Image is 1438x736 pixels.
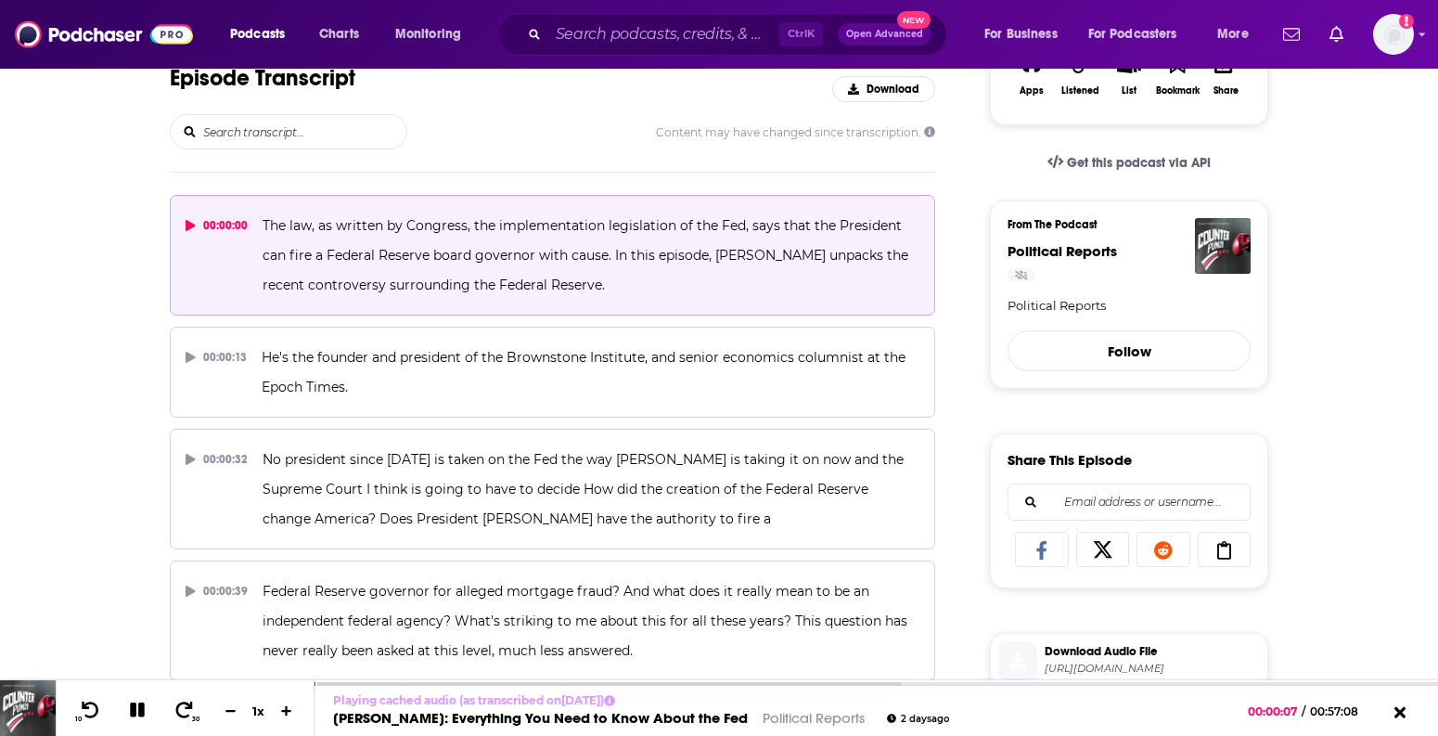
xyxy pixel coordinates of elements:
[971,19,1081,49] button: open menu
[887,714,949,724] div: 2 days ago
[897,11,931,29] span: New
[1195,218,1251,274] img: Political Reports
[243,704,275,718] div: 1 x
[1056,40,1104,108] button: Listened
[263,451,907,527] span: No president since [DATE] is taken on the Fed the way [PERSON_NAME] is taking it on now and the S...
[1105,40,1153,108] div: Show More ButtonList
[15,17,193,52] img: Podchaser - Follow, Share and Rate Podcasts
[1023,484,1235,520] input: Email address or username...
[832,76,935,102] button: Download
[263,583,911,659] span: Federal Reserve governor for alleged mortgage fraud? And what does it really mean to be an indepe...
[867,83,919,96] span: Download
[1217,21,1249,47] span: More
[548,19,779,49] input: Search podcasts, credits, & more...
[1045,662,1260,676] span: https://episodes.captivate.fm/episode/099bb001-b20f-41ac-aaf7-34046defec89.mp3
[779,22,823,46] span: Ctrl K
[1076,532,1130,567] a: Share on X/Twitter
[201,115,406,148] input: Search transcript...
[1322,19,1351,50] a: Show notifications dropdown
[1122,84,1136,97] div: List
[186,342,247,372] div: 00:00:13
[395,21,461,47] span: Monitoring
[1198,532,1252,567] a: Copy Link
[1373,14,1414,55] button: Show profile menu
[1302,704,1305,718] span: /
[1202,40,1251,108] button: Share
[1248,704,1302,718] span: 00:00:07
[75,716,82,723] span: 10
[333,709,748,727] a: [PERSON_NAME]: Everything You Need to Know About the Fed
[230,21,285,47] span: Podcasts
[262,349,909,395] span: He's the founder and president of the Brownstone Institute, and senior economics columnist at the...
[1061,85,1099,97] div: Listened
[1204,19,1272,49] button: open menu
[307,19,370,49] a: Charts
[1045,643,1260,660] span: Download Audio File
[1008,242,1117,260] a: Political Reports
[1067,155,1211,171] span: Get this podcast via API
[1213,85,1239,97] div: Share
[1373,14,1414,55] span: Logged in as angelahattar
[170,429,935,549] button: 00:00:32No president since [DATE] is taken on the Fed the way [PERSON_NAME] is taking it on now a...
[846,30,923,39] span: Open Advanced
[1020,85,1044,97] div: Apps
[170,561,935,681] button: 00:00:39Federal Reserve governor for alleged mortgage fraud? And what does it really mean to be a...
[656,125,935,139] span: Content may have changed since transcription.
[263,217,912,293] span: The law, as written by Congress, the implementation legislation of the Fed, says that the Preside...
[1136,532,1190,567] a: Share on Reddit
[170,64,355,92] h1: Episode Transcript
[333,693,949,707] p: Playing cached audio (as transcribed on [DATE] )
[168,700,203,723] button: 30
[1008,484,1251,521] div: Search followers
[1008,330,1251,371] button: Follow
[1399,14,1414,29] svg: Add a profile image
[319,21,359,47] span: Charts
[186,445,248,474] div: 00:00:32
[1008,297,1251,316] a: Political Reports
[984,21,1058,47] span: For Business
[217,19,309,49] button: open menu
[170,327,935,418] button: 00:00:13He's the founder and president of the Brownstone Institute, and senior economics columnis...
[1033,140,1226,186] a: Get this podcast via API
[998,641,1260,680] a: Download Audio File[URL][DOMAIN_NAME]
[1153,40,1201,108] button: Bookmark
[1076,19,1204,49] button: open menu
[515,13,965,56] div: Search podcasts, credits, & more...
[1305,704,1377,718] span: 00:57:08
[186,576,248,606] div: 00:00:39
[1008,218,1236,231] h3: From The Podcast
[1156,85,1200,97] div: Bookmark
[170,195,935,316] button: 00:00:00The law, as written by Congress, the implementation legislation of the Fed, says that the...
[71,700,107,723] button: 10
[186,211,248,240] div: 00:00:00
[192,716,199,723] span: 30
[1008,40,1056,108] button: Apps
[838,23,931,45] button: Open AdvancedNew
[1008,451,1132,469] h3: Share This Episode
[1373,14,1414,55] img: User Profile
[1015,532,1069,567] a: Share on Facebook
[382,19,485,49] button: open menu
[1276,19,1307,50] a: Show notifications dropdown
[1088,21,1177,47] span: For Podcasters
[763,709,865,727] a: Political Reports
